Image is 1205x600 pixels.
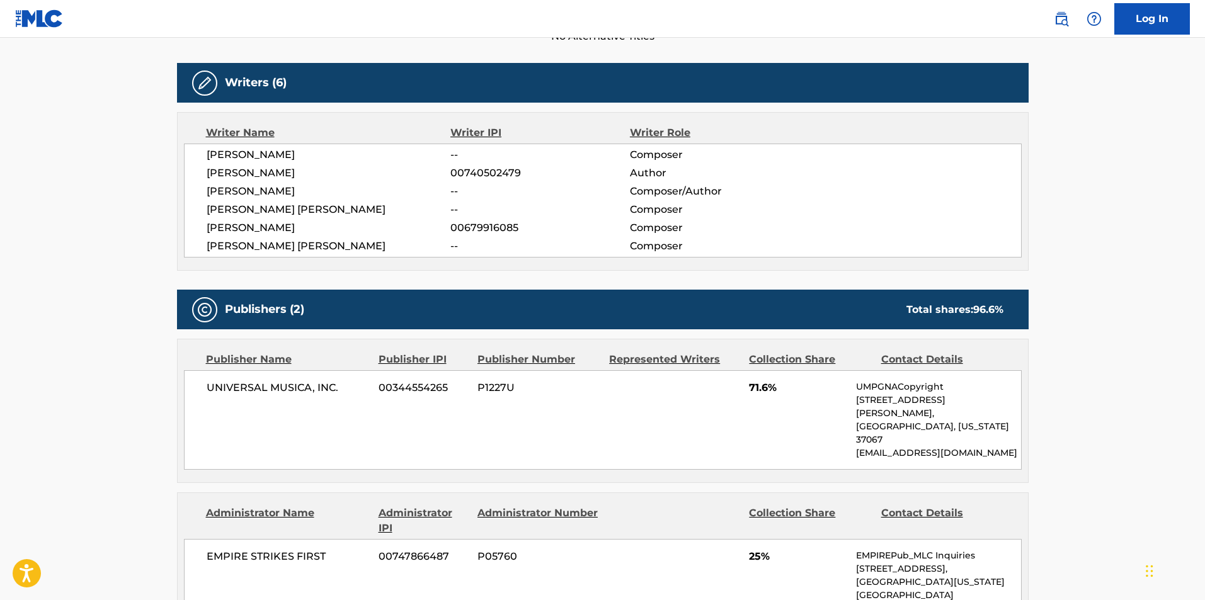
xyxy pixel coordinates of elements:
[477,506,600,536] div: Administrator Number
[225,302,304,317] h5: Publishers (2)
[206,352,369,367] div: Publisher Name
[450,184,629,199] span: --
[749,380,847,395] span: 71.6%
[15,9,64,28] img: MLC Logo
[379,549,468,564] span: 00747866487
[856,380,1020,393] p: UMPGNACopyright
[197,76,212,91] img: Writers
[1087,11,1102,26] img: help
[450,147,629,162] span: --
[207,184,451,199] span: [PERSON_NAME]
[749,549,847,564] span: 25%
[881,506,1003,536] div: Contact Details
[206,125,451,140] div: Writer Name
[1146,552,1153,590] div: Drag
[630,166,793,181] span: Author
[609,352,740,367] div: Represented Writers
[207,166,451,181] span: [PERSON_NAME]
[450,239,629,254] span: --
[207,239,451,254] span: [PERSON_NAME] [PERSON_NAME]
[630,239,793,254] span: Composer
[856,420,1020,446] p: [GEOGRAPHIC_DATA], [US_STATE] 37067
[207,549,370,564] span: EMPIRE STRIKES FIRST
[1082,6,1107,31] div: Help
[856,446,1020,460] p: [EMAIL_ADDRESS][DOMAIN_NAME]
[749,352,871,367] div: Collection Share
[379,380,468,395] span: 00344554265
[630,202,793,217] span: Composer
[1049,6,1074,31] a: Public Search
[856,575,1020,589] p: [GEOGRAPHIC_DATA][US_STATE]
[1114,3,1190,35] a: Log In
[856,549,1020,562] p: EMPIREPub_MLC Inquiries
[881,352,1003,367] div: Contact Details
[749,506,871,536] div: Collection Share
[207,380,370,395] span: UNIVERSAL MUSICA, INC.
[856,393,1020,420] p: [STREET_ADDRESS][PERSON_NAME],
[379,352,468,367] div: Publisher IPI
[197,302,212,317] img: Publishers
[630,147,793,162] span: Composer
[856,562,1020,575] p: [STREET_ADDRESS],
[477,352,600,367] div: Publisher Number
[1142,540,1205,600] iframe: Chat Widget
[973,303,1003,315] span: 96.6 %
[207,147,451,162] span: [PERSON_NAME]
[450,202,629,217] span: --
[630,125,793,140] div: Writer Role
[450,220,629,235] span: 00679916085
[207,202,451,217] span: [PERSON_NAME] [PERSON_NAME]
[450,166,629,181] span: 00740502479
[225,76,287,90] h5: Writers (6)
[477,549,600,564] span: P05760
[206,506,369,536] div: Administrator Name
[906,302,1003,317] div: Total shares:
[1054,11,1069,26] img: search
[207,220,451,235] span: [PERSON_NAME]
[630,184,793,199] span: Composer/Author
[477,380,600,395] span: P1227U
[630,220,793,235] span: Composer
[450,125,630,140] div: Writer IPI
[379,506,468,536] div: Administrator IPI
